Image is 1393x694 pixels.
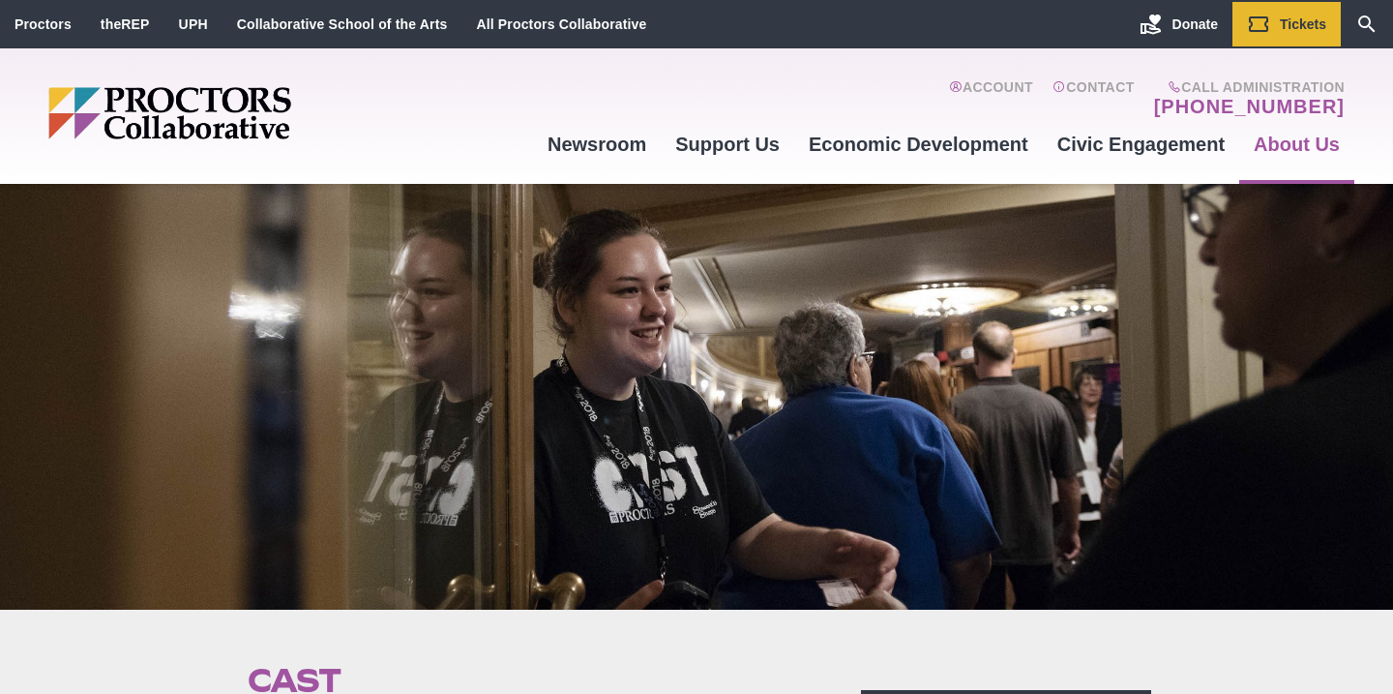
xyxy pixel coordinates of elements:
[949,79,1033,118] a: Account
[794,118,1043,170] a: Economic Development
[1043,118,1239,170] a: Civic Engagement
[1280,16,1326,32] span: Tickets
[476,16,646,32] a: All Proctors Collaborative
[1239,118,1354,170] a: About Us
[237,16,448,32] a: Collaborative School of the Arts
[1052,79,1135,118] a: Contact
[1232,2,1341,46] a: Tickets
[1172,16,1218,32] span: Donate
[1154,95,1345,118] a: [PHONE_NUMBER]
[661,118,794,170] a: Support Us
[1148,79,1345,95] span: Call Administration
[1125,2,1232,46] a: Donate
[101,16,150,32] a: theREP
[1341,2,1393,46] a: Search
[15,16,72,32] a: Proctors
[48,87,440,139] img: Proctors logo
[533,118,661,170] a: Newsroom
[179,16,208,32] a: UPH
